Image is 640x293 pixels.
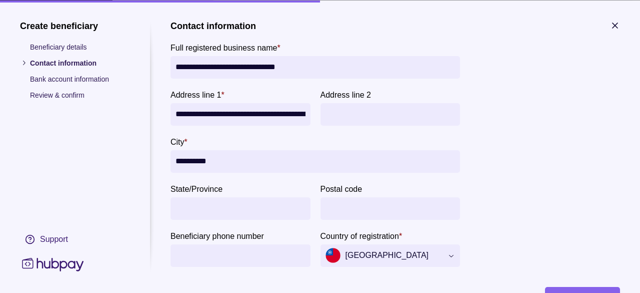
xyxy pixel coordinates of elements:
p: Address line 1 [170,90,221,99]
h1: Create beneficiary [20,20,130,31]
input: City [175,150,455,172]
label: Beneficiary phone number [170,229,264,241]
label: Address line 2 [320,88,371,100]
a: Support [20,228,130,249]
label: Full registered business name [170,41,280,53]
input: Address line 1 [175,103,305,125]
p: Country of registration [320,231,399,240]
p: Beneficiary phone number [170,231,264,240]
label: City [170,135,187,147]
p: Contact information [30,57,130,68]
label: Postal code [320,182,362,194]
input: Beneficiary phone number [175,244,305,266]
input: Full registered business name [175,56,455,78]
p: Postal code [320,184,362,193]
p: Beneficiary details [30,41,130,52]
div: Support [40,233,68,244]
p: Review & confirm [30,89,130,100]
label: State/Province [170,182,222,194]
p: State/Province [170,184,222,193]
p: Bank account information [30,73,130,84]
label: Address line 1 [170,88,224,100]
p: City [170,137,184,146]
input: Postal code [325,197,455,219]
p: Address line 2 [320,90,371,99]
label: Country of registration [320,229,402,241]
input: Address line 2 [325,103,455,125]
p: Full registered business name [170,43,277,52]
h1: Contact information [170,20,256,31]
input: State/Province [175,197,305,219]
